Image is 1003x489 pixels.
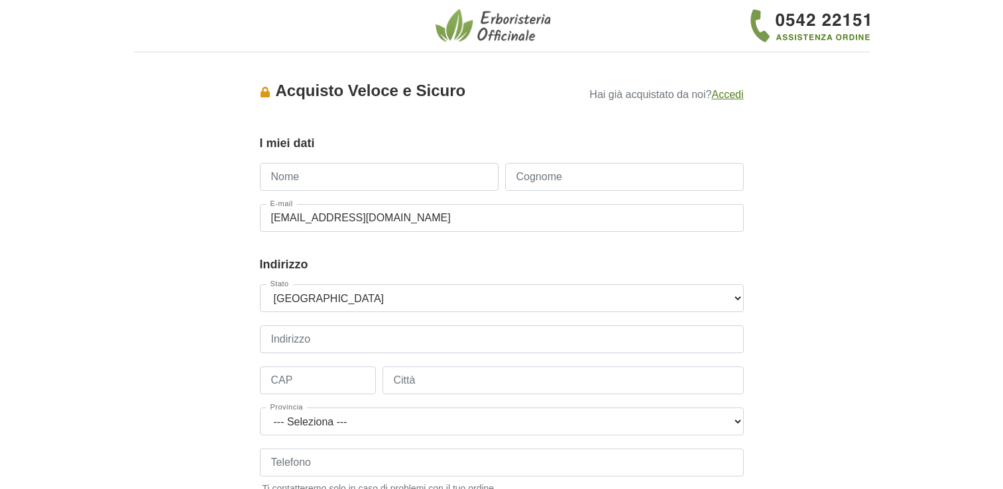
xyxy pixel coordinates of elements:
input: Indirizzo [260,325,744,353]
input: CAP [260,366,376,394]
p: Hai già acquistato da noi? [565,84,743,103]
label: Provincia [266,404,308,411]
legend: I miei dati [260,135,744,152]
input: Città [383,366,744,394]
input: Cognome [505,163,744,191]
input: Nome [260,163,499,191]
label: E-mail [266,200,297,207]
input: Telefono [260,449,744,476]
input: E-mail [260,204,744,232]
div: Acquisto Veloce e Sicuro [260,79,566,103]
legend: Indirizzo [260,256,744,274]
label: Stato [266,280,293,288]
a: Accedi [711,89,743,100]
img: Erboristeria Officinale [436,8,555,44]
